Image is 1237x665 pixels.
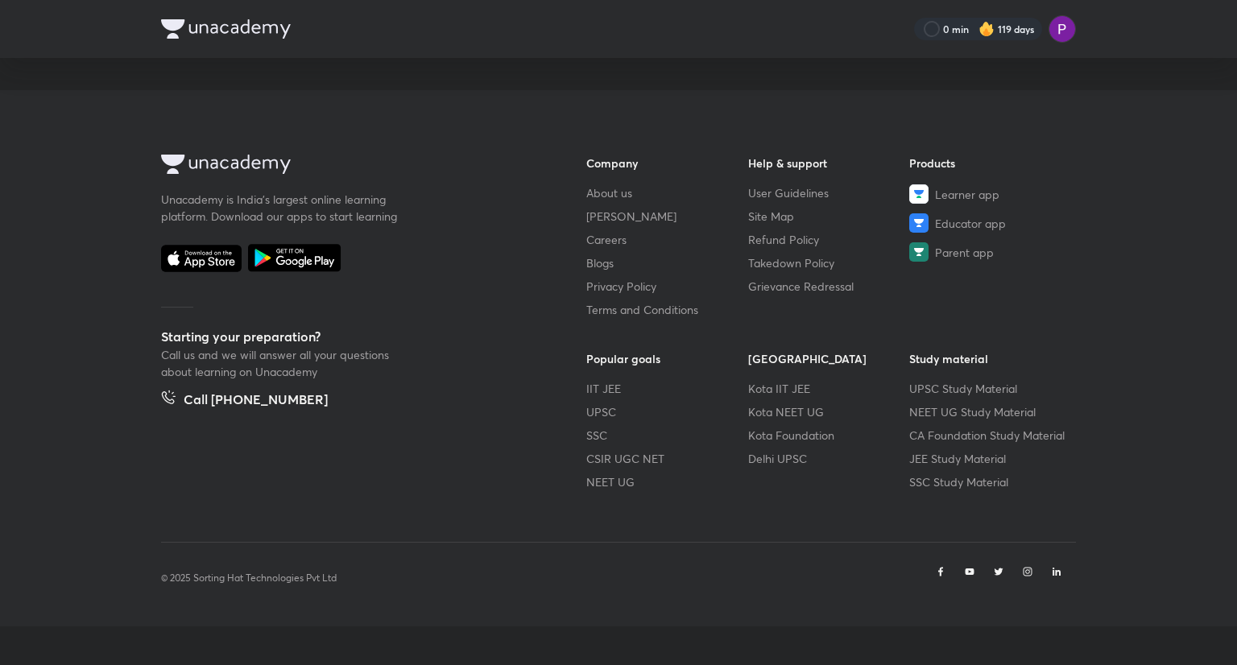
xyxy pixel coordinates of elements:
h6: [GEOGRAPHIC_DATA] [748,350,910,367]
a: IIT JEE [586,380,748,397]
a: UPSC [586,403,748,420]
a: Privacy Policy [586,278,748,295]
a: Kota NEET UG [748,403,910,420]
a: User Guidelines [748,184,910,201]
a: Parent app [909,242,1071,262]
a: Takedown Policy [748,254,910,271]
h6: Study material [909,350,1071,367]
a: JEE Study Material [909,450,1071,467]
p: Unacademy is India’s largest online learning platform. Download our apps to start learning [161,191,403,225]
a: Kota IIT JEE [748,380,910,397]
h6: Company [586,155,748,171]
h6: Popular goals [586,350,748,367]
a: [PERSON_NAME] [586,208,748,225]
h5: Call [PHONE_NUMBER] [184,390,328,412]
a: Careers [586,231,748,248]
a: NEET UG [586,473,748,490]
p: © 2025 Sorting Hat Technologies Pvt Ltd [161,571,337,585]
a: Educator app [909,213,1071,233]
a: Site Map [748,208,910,225]
a: NEET UG Study Material [909,403,1071,420]
a: SSC Study Material [909,473,1071,490]
a: SSC [586,427,748,444]
a: Grievance Redressal [748,278,910,295]
img: Parent app [909,242,929,262]
a: Kota Foundation [748,427,910,444]
span: Learner app [935,186,999,203]
a: Call [PHONE_NUMBER] [161,390,328,412]
a: Delhi UPSC [748,450,910,467]
img: streak [978,21,995,37]
img: Company Logo [161,155,291,174]
h6: Products [909,155,1071,171]
h6: Help & support [748,155,910,171]
img: Company Logo [161,19,291,39]
img: Preeti Pandey [1049,15,1076,43]
a: About us [586,184,748,201]
h5: Starting your preparation? [161,327,535,346]
a: Terms and Conditions [586,301,748,318]
span: Parent app [935,244,994,261]
span: Educator app [935,215,1006,232]
a: Learner app [909,184,1071,204]
span: Careers [586,231,627,248]
p: Call us and we will answer all your questions about learning on Unacademy [161,346,403,380]
img: Educator app [909,213,929,233]
img: Learner app [909,184,929,204]
a: CA Foundation Study Material [909,427,1071,444]
a: Refund Policy [748,231,910,248]
a: Company Logo [161,155,535,178]
a: UPSC Study Material [909,380,1071,397]
a: Blogs [586,254,748,271]
a: CSIR UGC NET [586,450,748,467]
